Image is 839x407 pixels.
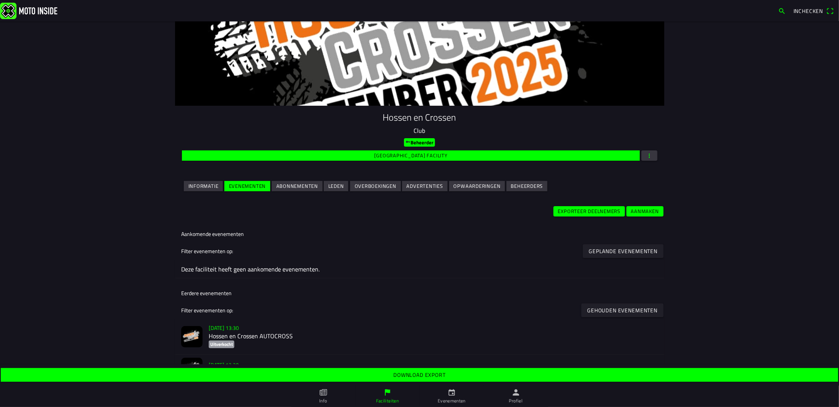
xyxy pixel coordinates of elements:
ion-button: [GEOGRAPHIC_DATA] facility [182,150,640,161]
h2: Hossen en Crossen AUTOCROSS [209,333,658,340]
ion-label: Profiel [509,397,523,404]
a: Incheckenqr scanner [790,4,837,17]
ion-icon: paper [319,388,328,397]
ion-button: Opwaarderingen [449,181,505,191]
ion-button: Overboekingen [350,181,401,191]
p: Club [181,126,658,135]
ion-icon: calendar [448,388,456,397]
ion-label: Eerdere evenementen [181,289,232,297]
ion-label: Filter evenementen op: [181,306,233,314]
img: 3sTRFkwYFLtVROfqqJcBx52HEpdNeTOwoJe6joMk.jpg [181,326,203,347]
span: Inchecken [794,7,823,15]
ion-text: Gehouden evenementen [587,308,657,313]
ion-button: Abonnementen [272,181,323,191]
ion-text: Geplande evenementen [589,249,657,254]
ion-button: Aanmaken [626,207,664,217]
ion-button: Advertenties [402,181,448,191]
ion-icon: person [512,388,520,397]
ion-button: Evenementen [224,181,270,191]
ion-label: Deze faciliteit heeft geen aankomende evenementen. [181,265,658,274]
ion-button: Download export [1,368,838,382]
ion-badge: Beheerder [404,138,435,147]
h1: Hossen en Crossen [181,112,658,123]
ion-label: Faciliteiten [376,397,399,404]
ion-text: [DATE] 13:30 [209,361,239,369]
ion-button: Beheerders [506,181,547,191]
img: 3sTRFkwYFLtVROfqqJcBx52HEpdNeTOwoJe6joMk.jpg [181,358,203,379]
ion-icon: flag [383,388,392,397]
ion-label: Filter evenementen op: [181,247,233,255]
ion-label: Evenementen [438,397,466,404]
ion-button: Informatie [184,181,223,191]
ion-text: [DATE] 13:30 [209,324,239,332]
ion-button: Leden [324,181,348,191]
ion-icon: key [406,139,411,144]
ion-label: Aankomende evenementen [181,230,244,238]
ion-text: Uitverkocht [210,341,233,348]
a: search [774,4,790,17]
ion-button: Exporteer deelnemers [553,207,625,217]
ion-label: Info [319,397,327,404]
